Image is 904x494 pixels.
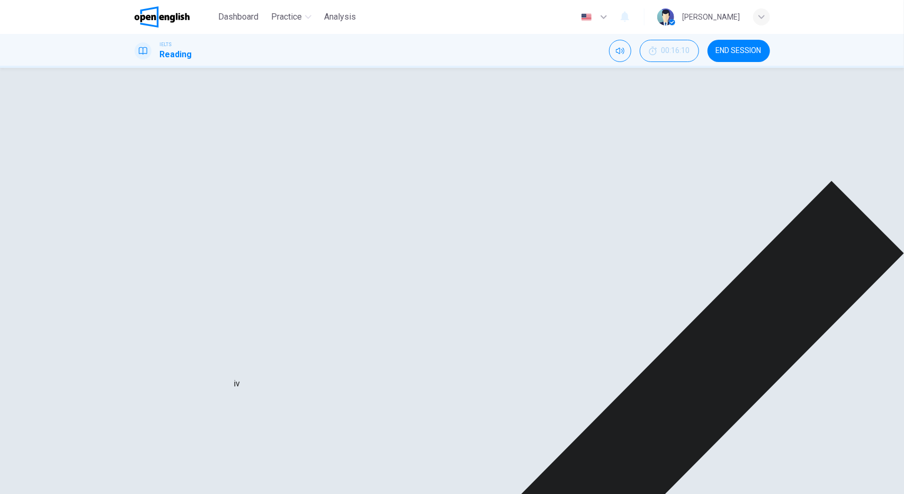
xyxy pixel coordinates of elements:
button: 00:16:10 [640,40,699,62]
img: en [580,13,593,21]
button: Analysis [320,7,360,27]
button: Dashboard [214,7,263,27]
span: 00:16:10 [661,47,690,55]
div: Hide [640,40,699,62]
span: IELTS [160,41,172,48]
div: iv [234,377,240,390]
h1: Reading [160,48,192,61]
a: OpenEnglish logo [135,6,214,28]
img: OpenEnglish logo [135,6,190,28]
div: Mute [609,40,631,62]
span: END SESSION [716,47,762,55]
button: Practice [267,7,316,27]
span: Dashboard [218,11,258,23]
div: [PERSON_NAME] [683,11,740,23]
img: Profile picture [657,8,674,25]
button: END SESSION [708,40,770,62]
span: Practice [271,11,302,23]
span: Analysis [324,11,356,23]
